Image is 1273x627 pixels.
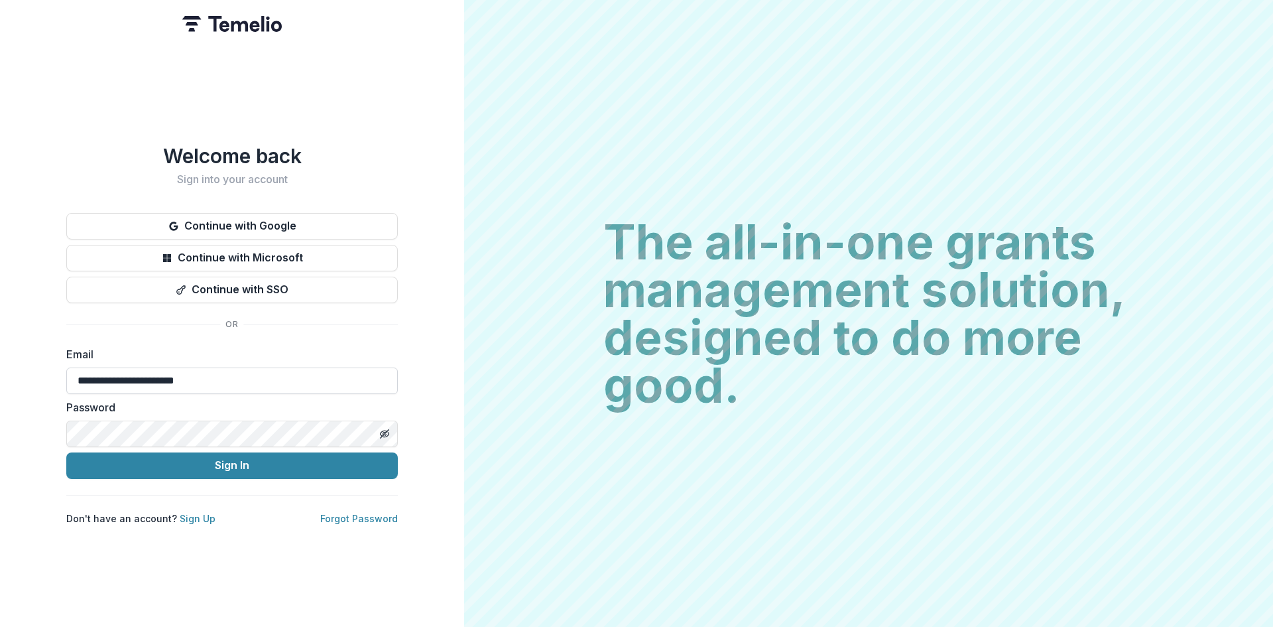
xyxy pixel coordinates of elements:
h1: Welcome back [66,144,398,168]
button: Continue with Microsoft [66,245,398,271]
button: Continue with SSO [66,277,398,303]
button: Toggle password visibility [374,423,395,445]
p: Don't have an account? [66,512,215,525]
a: Sign Up [180,513,215,524]
a: Forgot Password [320,513,398,524]
h2: Sign into your account [66,173,398,186]
label: Password [66,399,390,415]
label: Email [66,346,390,362]
img: Temelio [182,16,282,32]
button: Sign In [66,453,398,479]
button: Continue with Google [66,213,398,240]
